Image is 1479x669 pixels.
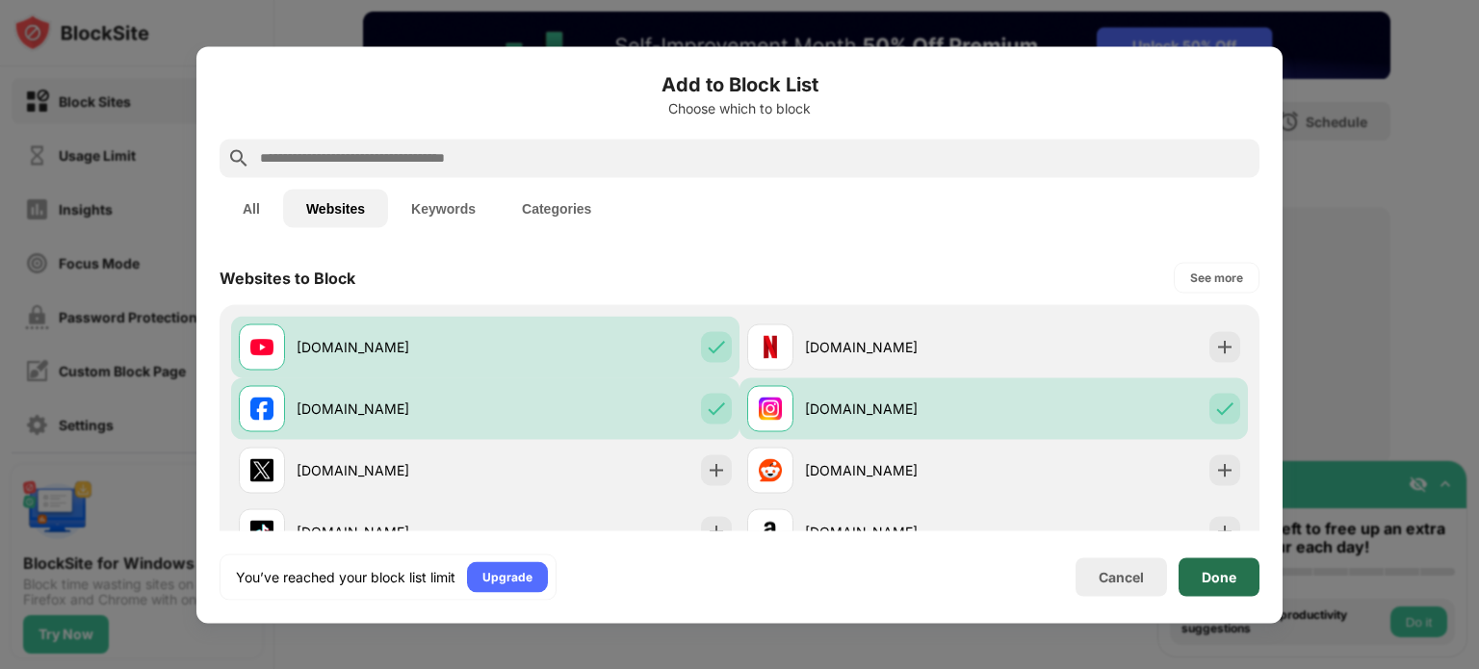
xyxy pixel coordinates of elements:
div: Cancel [1099,569,1144,585]
img: favicons [759,458,782,481]
div: [DOMAIN_NAME] [805,337,994,357]
div: You’ve reached your block list limit [236,567,455,586]
div: Websites to Block [220,268,355,287]
div: [DOMAIN_NAME] [297,460,485,480]
img: favicons [759,397,782,420]
div: [DOMAIN_NAME] [805,460,994,480]
div: [DOMAIN_NAME] [805,522,994,542]
div: [DOMAIN_NAME] [805,399,994,419]
img: favicons [250,458,273,481]
h6: Add to Block List [220,69,1259,98]
div: Upgrade [482,567,532,586]
img: search.svg [227,146,250,169]
img: favicons [250,335,273,358]
div: [DOMAIN_NAME] [297,399,485,419]
img: favicons [250,520,273,543]
button: Categories [499,189,614,227]
div: Choose which to block [220,100,1259,116]
div: [DOMAIN_NAME] [297,522,485,542]
div: [DOMAIN_NAME] [297,337,485,357]
div: Done [1202,569,1236,584]
img: favicons [759,520,782,543]
button: Websites [283,189,388,227]
button: All [220,189,283,227]
img: favicons [250,397,273,420]
div: See more [1190,268,1243,287]
button: Keywords [388,189,499,227]
img: favicons [759,335,782,358]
